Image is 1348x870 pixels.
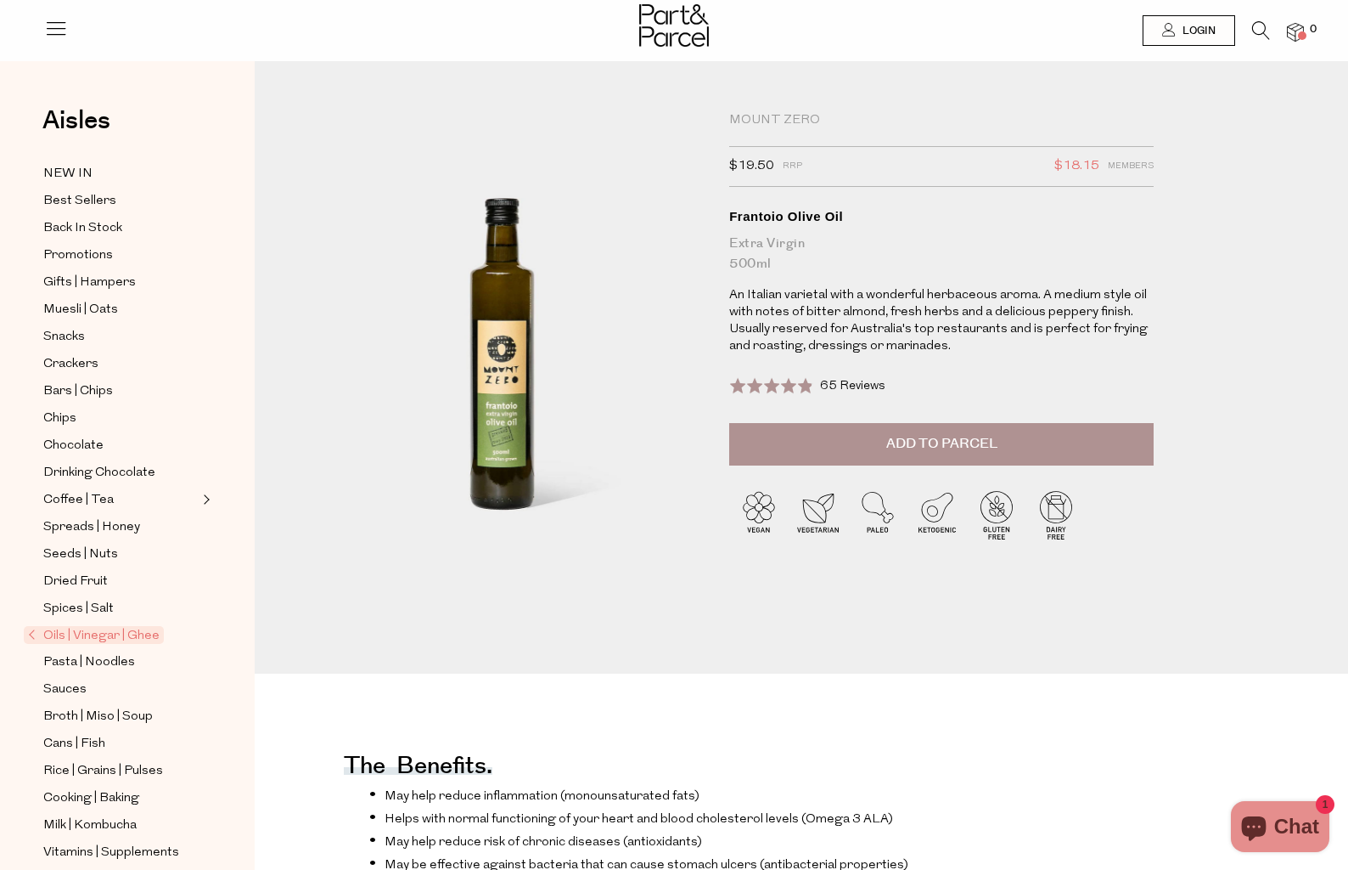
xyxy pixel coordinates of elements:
span: Chocolate [43,436,104,456]
span: Drinking Chocolate [43,463,155,483]
span: Sauces [43,680,87,700]
span: Promotions [43,246,113,266]
span: Gifts | Hampers [43,273,136,293]
a: Chips [43,408,198,429]
h4: The benefits. [344,763,492,775]
a: Broth | Miso | Soup [43,706,198,727]
span: $18.15 [1054,155,1099,178]
a: 0 [1287,23,1304,41]
span: $19.50 [729,155,774,178]
a: Promotions [43,245,198,266]
span: Spreads | Honey [43,517,140,538]
a: Crackers [43,353,198,375]
span: Muesli | Oats [43,300,118,320]
span: Login [1178,24,1216,38]
img: Frantoio Olive Oil [306,112,704,610]
a: Muesli | Oats [43,299,198,320]
a: Sauces [43,679,198,700]
span: Chips [43,409,76,429]
span: Pasta | Noodles [43,652,135,673]
span: Broth | Miso | Soup [43,707,153,727]
span: Cans | Fish [43,734,105,754]
span: Cooking | Baking [43,788,139,809]
span: Snacks [43,327,85,347]
li: Helps with normal functioning of your heart and blood cholesterol levels (Omega 3 ALA) [369,810,936,827]
a: Oils | Vinegar | Ghee [28,625,198,646]
span: 0 [1306,22,1321,37]
span: Rice | Grains | Pulses [43,761,163,782]
span: Dried Fruit [43,572,108,592]
inbox-online-store-chat: Shopify online store chat [1226,801,1334,856]
a: Cooking | Baking [43,788,198,809]
a: Drinking Chocolate [43,462,198,483]
span: Vitamins | Supplements [43,843,179,863]
img: P_P-ICONS-Live_Bec_V11_Dairy_Free.svg [1026,485,1086,545]
span: Oils | Vinegar | Ghee [24,626,164,644]
span: Milk | Kombucha [43,816,137,836]
span: Bars | Chips [43,381,113,402]
a: Bars | Chips [43,381,198,402]
img: P_P-ICONS-Live_Bec_V11_Gluten_Free.svg [967,485,1026,545]
img: P_P-ICONS-Live_Bec_V11_Ketogenic.svg [907,485,967,545]
a: Aisles [42,108,110,150]
a: Snacks [43,326,198,347]
a: Login [1143,15,1235,46]
a: Rice | Grains | Pulses [43,760,198,782]
span: Crackers [43,354,98,375]
a: NEW IN [43,163,198,184]
img: Part&Parcel [639,4,709,47]
div: Frantoio Olive Oil [729,208,1154,225]
span: 65 Reviews [820,380,885,393]
span: Members [1108,155,1154,178]
a: Spreads | Honey [43,517,198,538]
span: Best Sellers [43,191,116,212]
span: NEW IN [43,164,93,184]
a: Dried Fruit [43,571,198,592]
span: Aisles [42,102,110,139]
button: Expand/Collapse Coffee | Tea [199,489,211,510]
p: An Italian varietal with a wonderful herbaceous aroma. A medium style oil with notes of bitter al... [729,287,1154,355]
button: Add to Parcel [729,423,1154,466]
a: Pasta | Noodles [43,652,198,673]
a: Back In Stock [43,217,198,239]
span: Back In Stock [43,218,122,239]
a: Gifts | Hampers [43,272,198,293]
img: P_P-ICONS-Live_Bec_V11_Vegan.svg [729,485,789,545]
li: May help reduce inflammation (monounsaturated fats) [369,787,936,804]
img: P_P-ICONS-Live_Bec_V11_Vegetarian.svg [789,485,848,545]
span: RRP [783,155,802,178]
span: Spices | Salt [43,599,114,619]
div: Extra Virgin 500ml [729,234,1154,274]
a: Vitamins | Supplements [43,842,198,863]
div: Mount Zero [729,112,1154,129]
span: Coffee | Tea [43,490,114,511]
a: Milk | Kombucha [43,815,198,836]
span: Seeds | Nuts [43,545,118,565]
img: P_P-ICONS-Live_Bec_V11_Paleo.svg [848,485,907,545]
a: Best Sellers [43,190,198,212]
a: Seeds | Nuts [43,544,198,565]
a: Coffee | Tea [43,489,198,511]
a: Chocolate [43,435,198,456]
a: Cans | Fish [43,733,198,754]
a: Spices | Salt [43,598,198,619]
li: May help reduce risk of chronic diseases (antioxidants) [369,833,936,850]
span: Add to Parcel [886,434,997,454]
